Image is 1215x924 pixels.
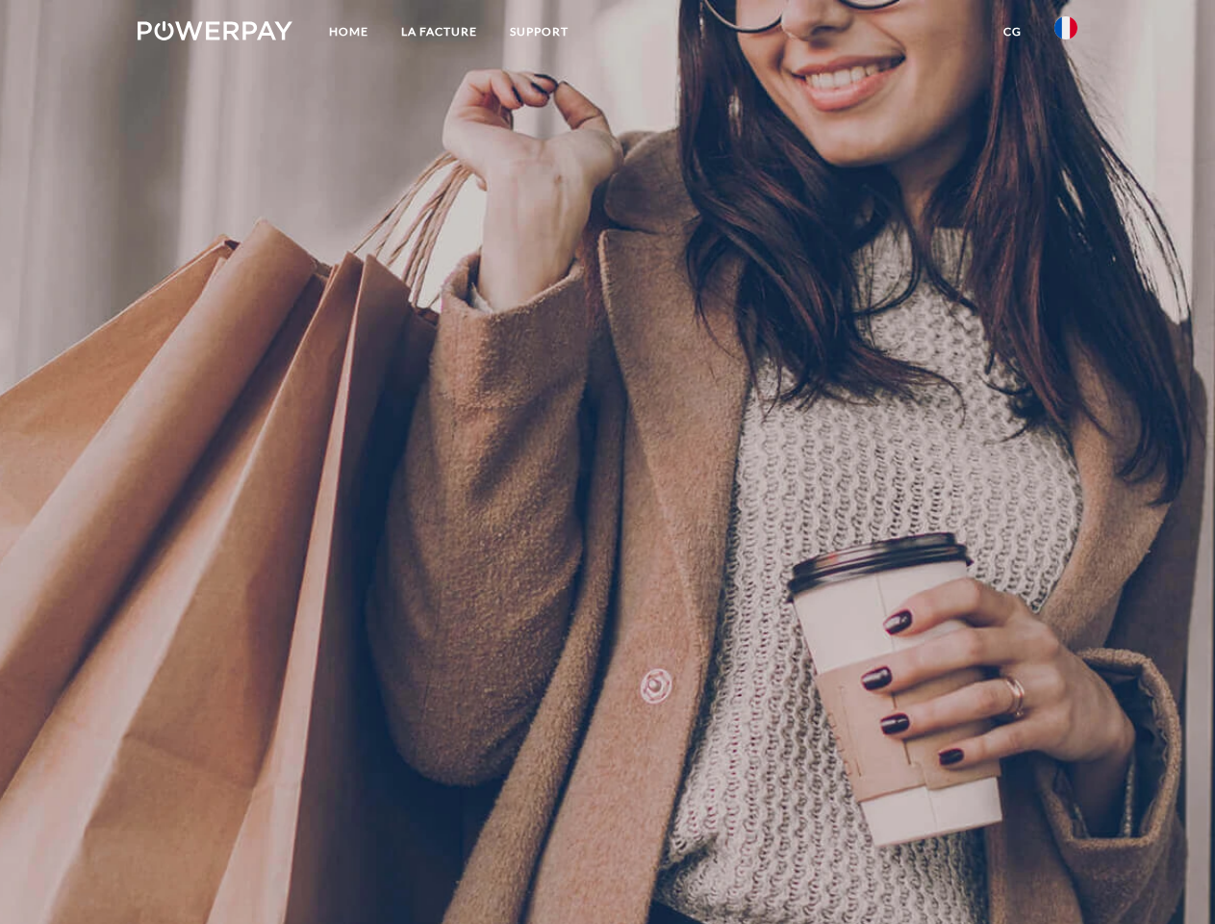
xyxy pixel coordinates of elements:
[313,14,385,49] a: Home
[494,14,585,49] a: Support
[987,14,1038,49] a: CG
[385,14,494,49] a: LA FACTURE
[138,21,292,40] img: logo-powerpay-white.svg
[1054,16,1077,39] img: fr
